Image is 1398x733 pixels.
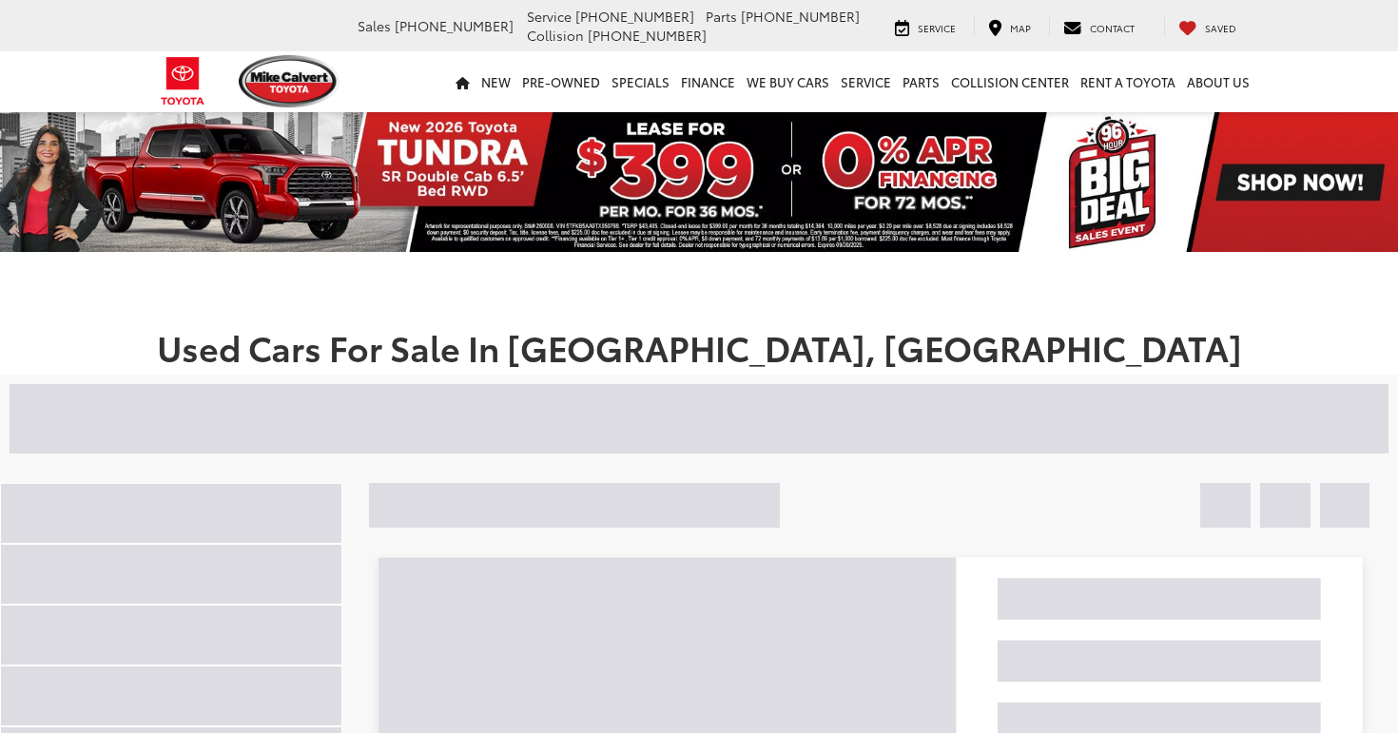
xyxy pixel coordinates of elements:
[741,7,860,26] span: [PHONE_NUMBER]
[1010,21,1031,35] span: Map
[897,51,945,112] a: Parts
[239,55,340,107] img: Mike Calvert Toyota
[606,51,675,112] a: Specials
[1090,21,1135,35] span: Contact
[741,51,835,112] a: WE BUY CARS
[1181,51,1255,112] a: About Us
[516,51,606,112] a: Pre-Owned
[575,7,694,26] span: [PHONE_NUMBER]
[835,51,897,112] a: Service
[1164,17,1251,36] a: My Saved Vehicles
[1049,17,1149,36] a: Contact
[1205,21,1236,35] span: Saved
[476,51,516,112] a: New
[147,50,219,112] img: Toyota
[945,51,1075,112] a: Collision Center
[675,51,741,112] a: Finance
[395,16,514,35] span: [PHONE_NUMBER]
[974,17,1045,36] a: Map
[450,51,476,112] a: Home
[588,26,707,45] span: [PHONE_NUMBER]
[706,7,737,26] span: Parts
[358,16,391,35] span: Sales
[918,21,956,35] span: Service
[527,7,572,26] span: Service
[1075,51,1181,112] a: Rent a Toyota
[527,26,584,45] span: Collision
[881,17,970,36] a: Service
